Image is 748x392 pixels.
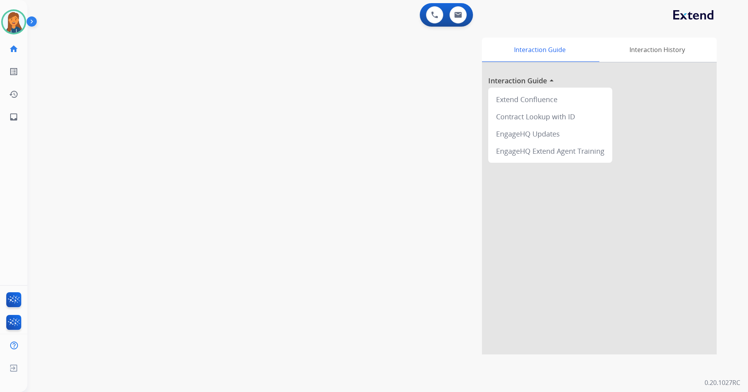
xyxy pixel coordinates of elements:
[9,90,18,99] mat-icon: history
[491,91,609,108] div: Extend Confluence
[9,44,18,54] mat-icon: home
[3,11,25,33] img: avatar
[597,38,717,62] div: Interaction History
[482,38,597,62] div: Interaction Guide
[705,378,740,387] p: 0.20.1027RC
[491,125,609,142] div: EngageHQ Updates
[9,112,18,122] mat-icon: inbox
[491,108,609,125] div: Contract Lookup with ID
[491,142,609,160] div: EngageHQ Extend Agent Training
[9,67,18,76] mat-icon: list_alt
